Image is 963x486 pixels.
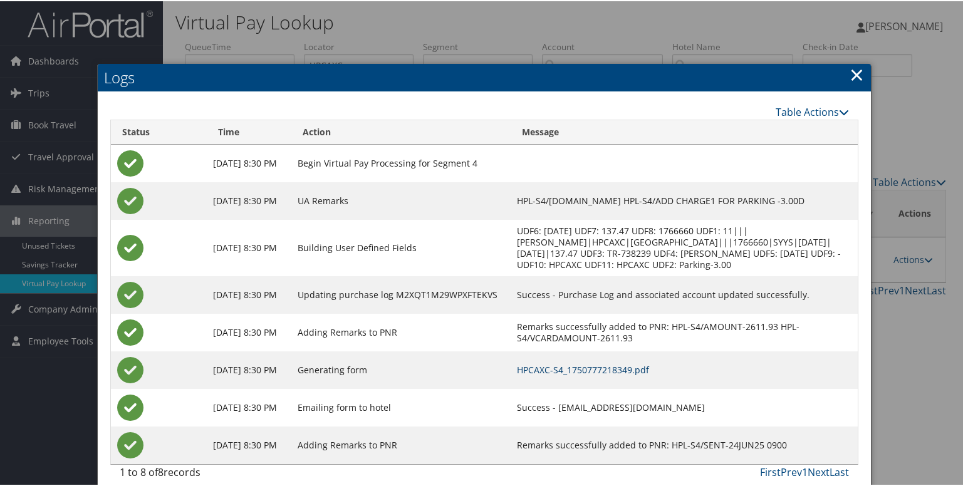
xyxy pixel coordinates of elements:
[808,464,830,478] a: Next
[776,104,849,118] a: Table Actions
[511,181,858,219] td: HPL-S4/[DOMAIN_NAME] HPL-S4/ADD CHARGE1 FOR PARKING -3.00D
[511,219,858,275] td: UDF6: [DATE] UDF7: 137.47 UDF8: 1766660 UDF1: 11|||[PERSON_NAME]|HPCAXC|[GEOGRAPHIC_DATA]|||17666...
[802,464,808,478] a: 1
[207,313,291,350] td: [DATE] 8:30 PM
[511,313,858,350] td: Remarks successfully added to PNR: HPL-S4/AMOUNT-2611.93 HPL-S4/VCARDAMOUNT-2611.93
[781,464,802,478] a: Prev
[207,425,291,463] td: [DATE] 8:30 PM
[830,464,849,478] a: Last
[291,275,511,313] td: Updating purchase log M2XQT1M29WPXFTEKVS
[291,119,511,143] th: Action: activate to sort column ascending
[111,119,207,143] th: Status: activate to sort column ascending
[760,464,781,478] a: First
[517,363,649,375] a: HPCAXC-S4_1750777218349.pdf
[511,119,858,143] th: Message: activate to sort column ascending
[850,61,864,86] a: Close
[511,425,858,463] td: Remarks successfully added to PNR: HPL-S4/SENT-24JUN25 0900
[120,463,288,485] div: 1 to 8 of records
[291,143,511,181] td: Begin Virtual Pay Processing for Segment 4
[207,119,291,143] th: Time: activate to sort column ascending
[291,388,511,425] td: Emailing form to hotel
[291,313,511,350] td: Adding Remarks to PNR
[207,275,291,313] td: [DATE] 8:30 PM
[98,63,871,90] h2: Logs
[207,219,291,275] td: [DATE] 8:30 PM
[207,181,291,219] td: [DATE] 8:30 PM
[511,388,858,425] td: Success - [EMAIL_ADDRESS][DOMAIN_NAME]
[207,350,291,388] td: [DATE] 8:30 PM
[291,181,511,219] td: UA Remarks
[158,464,164,478] span: 8
[207,388,291,425] td: [DATE] 8:30 PM
[291,425,511,463] td: Adding Remarks to PNR
[207,143,291,181] td: [DATE] 8:30 PM
[511,275,858,313] td: Success - Purchase Log and associated account updated successfully.
[291,350,511,388] td: Generating form
[291,219,511,275] td: Building User Defined Fields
